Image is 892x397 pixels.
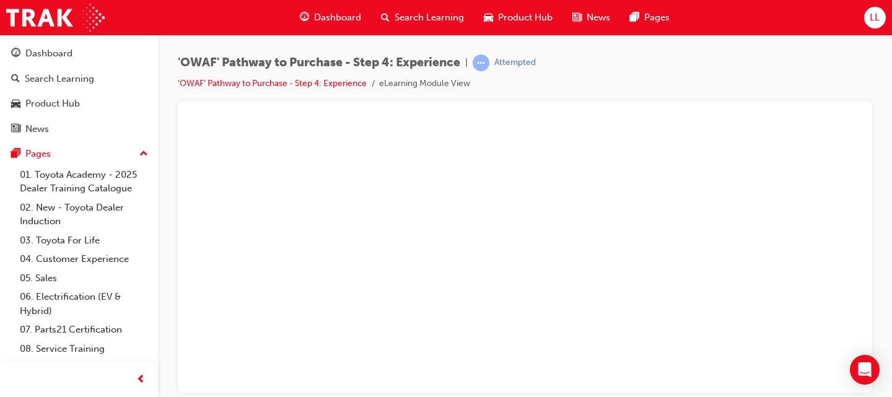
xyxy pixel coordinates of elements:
img: Trak [6,4,105,32]
span: pages-icon [11,149,20,160]
button: DashboardSearch LearningProduct HubNews [5,40,153,142]
span: pages-icon [630,10,639,25]
span: Product Hub [498,11,553,25]
span: car-icon [484,10,493,25]
div: Pages [25,147,51,161]
span: Pages [644,11,670,25]
span: | [465,56,468,70]
span: learningRecordVerb_ATTEMPT-icon [473,55,489,71]
a: Dashboard [5,42,153,65]
a: 04. Customer Experience [15,250,153,269]
a: 02. New - Toyota Dealer Induction [15,198,153,231]
a: news-iconNews [562,5,620,30]
div: Dashboard [25,46,72,61]
span: search-icon [11,74,20,85]
span: up-icon [139,146,148,162]
span: car-icon [11,98,20,110]
span: news-icon [572,10,582,25]
a: 'OWAF' Pathway to Purchase - Step 4: Experience [178,78,367,89]
div: Attempted [494,57,536,69]
a: guage-iconDashboard [290,5,371,30]
button: Pages [5,142,153,165]
a: 08. Service Training [15,339,153,359]
a: search-iconSearch Learning [371,5,474,30]
span: 'OWAF' Pathway to Purchase - Step 4: Experience [178,56,460,70]
a: 05. Sales [15,269,153,288]
div: Search Learning [25,72,94,86]
span: guage-icon [300,10,309,25]
a: 09. Technical Training [15,358,153,377]
div: Open Intercom Messenger [850,355,880,385]
a: 07. Parts21 Certification [15,320,153,339]
span: prev-icon [136,372,146,388]
a: Product Hub [5,92,153,115]
span: Dashboard [314,11,361,25]
span: LL [870,11,880,25]
span: guage-icon [11,48,20,59]
button: LL [864,7,886,28]
a: 03. Toyota For Life [15,231,153,250]
span: News [587,11,610,25]
div: News [25,122,49,136]
a: 01. Toyota Academy - 2025 Dealer Training Catalogue [15,165,153,198]
span: news-icon [11,124,20,135]
div: Product Hub [25,97,80,111]
a: 06. Electrification (EV & Hybrid) [15,287,153,320]
a: pages-iconPages [620,5,680,30]
a: News [5,118,153,141]
span: search-icon [381,10,390,25]
span: Search Learning [395,11,464,25]
a: Search Learning [5,68,153,90]
a: car-iconProduct Hub [474,5,562,30]
li: eLearning Module View [379,77,470,91]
